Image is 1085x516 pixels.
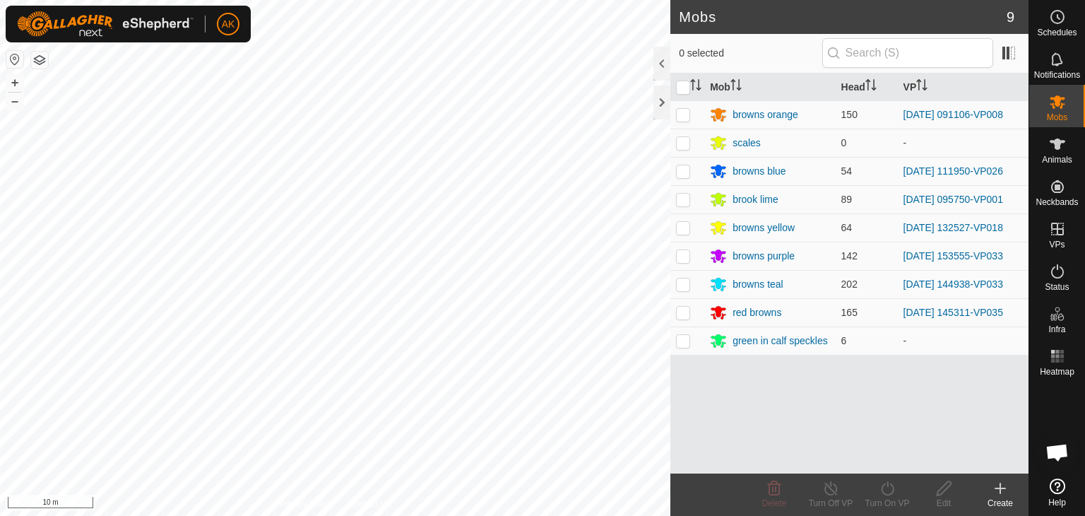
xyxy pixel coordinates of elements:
[1045,283,1069,291] span: Status
[1029,473,1085,512] a: Help
[915,497,972,510] div: Edit
[898,129,1028,157] td: -
[31,52,48,69] button: Map Layers
[898,327,1028,355] td: -
[841,222,853,233] span: 64
[222,17,235,32] span: AK
[679,8,1007,25] h2: Mobs
[733,107,798,122] div: browns orange
[733,192,778,207] div: brook lime
[1042,156,1072,164] span: Animals
[859,497,915,510] div: Turn On VP
[1036,431,1079,474] div: Open chat
[6,74,23,91] button: +
[903,109,1003,120] a: [DATE] 091106-VP008
[762,498,787,508] span: Delete
[1040,368,1074,376] span: Heatmap
[1034,71,1080,79] span: Notifications
[679,46,822,61] span: 0 selected
[6,51,23,68] button: Reset Map
[280,498,333,510] a: Privacy Policy
[841,137,847,148] span: 0
[972,497,1028,510] div: Create
[733,277,783,292] div: browns teal
[1047,113,1067,122] span: Mobs
[802,497,859,510] div: Turn Off VP
[1037,28,1077,37] span: Schedules
[841,250,858,262] span: 142
[733,249,795,264] div: browns purple
[704,74,835,101] th: Mob
[733,221,795,235] div: browns yellow
[6,93,23,110] button: –
[1049,240,1065,249] span: VPs
[733,136,761,151] div: scales
[865,81,877,93] p-sorticon: Activate to sort
[898,74,1028,101] th: VP
[733,334,828,348] div: green in calf speckles
[903,222,1003,233] a: [DATE] 132527-VP018
[903,194,1003,205] a: [DATE] 095750-VP001
[822,38,993,68] input: Search (S)
[690,81,701,93] p-sorticon: Activate to sort
[841,165,853,177] span: 54
[841,109,858,120] span: 150
[349,498,391,510] a: Contact Us
[730,81,742,93] p-sorticon: Activate to sort
[836,74,898,101] th: Head
[1007,6,1014,28] span: 9
[1048,498,1066,507] span: Help
[903,165,1003,177] a: [DATE] 111950-VP026
[903,278,1003,290] a: [DATE] 144938-VP033
[903,250,1003,262] a: [DATE] 153555-VP033
[733,305,781,320] div: red browns
[841,307,858,318] span: 165
[1036,198,1078,206] span: Neckbands
[903,307,1003,318] a: [DATE] 145311-VP035
[841,194,853,205] span: 89
[916,81,927,93] p-sorticon: Activate to sort
[733,164,786,179] div: browns blue
[841,278,858,290] span: 202
[17,11,194,37] img: Gallagher Logo
[1048,325,1065,334] span: Infra
[841,335,847,346] span: 6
